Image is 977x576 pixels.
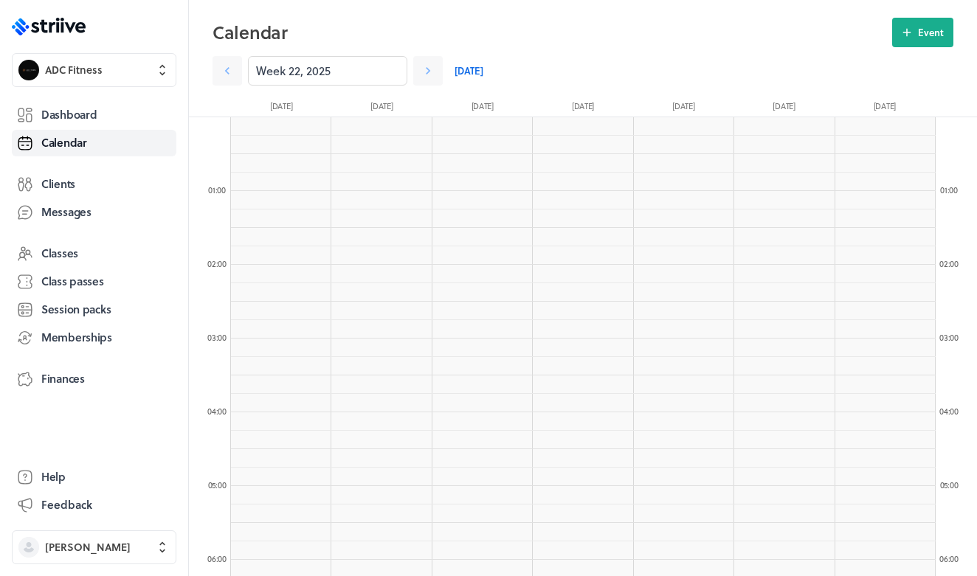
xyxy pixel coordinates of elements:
span: :00 [216,405,227,417]
a: Finances [12,366,176,392]
div: 05 [934,479,964,490]
input: YYYY-M-D [248,56,407,86]
div: [DATE] [432,100,533,117]
div: [DATE] [835,100,935,117]
div: [DATE] [533,100,633,117]
a: Memberships [12,325,176,351]
a: Messages [12,199,176,226]
div: 01 [202,184,232,195]
a: Dashboard [12,102,176,128]
a: Classes [12,240,176,267]
button: Event [892,18,953,47]
span: Class passes [41,274,104,289]
span: Session packs [41,302,111,317]
span: [PERSON_NAME] [45,540,131,555]
span: Calendar [41,135,87,150]
a: Session packs [12,296,176,323]
span: Classes [41,246,78,261]
span: Finances [41,371,85,386]
span: Memberships [41,330,112,345]
img: ADC Fitness [18,60,39,80]
div: [DATE] [331,100,432,117]
span: Messages [41,204,92,220]
iframe: gist-messenger-bubble-iframe [934,533,970,569]
div: 02 [202,258,232,269]
div: [DATE] [733,100,834,117]
button: Feedback [12,492,176,518]
div: 02 [934,258,964,269]
div: [DATE] [231,100,331,117]
a: Class passes [12,268,176,295]
div: 06 [202,553,232,564]
button: [PERSON_NAME] [12,530,176,564]
div: 04 [202,406,232,417]
span: :00 [216,552,227,565]
div: [DATE] [633,100,733,117]
span: :00 [215,184,226,196]
span: Event [918,26,944,39]
a: Calendar [12,130,176,156]
span: :00 [948,257,959,270]
span: ADC Fitness [45,63,103,77]
a: Clients [12,171,176,198]
span: Help [41,469,66,485]
span: :00 [216,331,227,344]
h2: Calendar [213,18,892,47]
div: 05 [202,479,232,490]
span: Dashboard [41,107,97,122]
span: :00 [948,331,959,344]
span: :00 [216,257,227,270]
span: :00 [948,405,959,417]
a: [DATE] [455,56,483,86]
div: 04 [934,406,964,417]
div: 03 [202,332,232,343]
button: ADC FitnessADC Fitness [12,53,176,87]
span: Feedback [41,497,92,513]
div: 01 [934,184,964,195]
span: Clients [41,176,75,192]
div: 03 [934,332,964,343]
span: :00 [215,479,226,491]
a: Help [12,464,176,490]
span: :00 [947,184,958,196]
span: :00 [947,479,958,491]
